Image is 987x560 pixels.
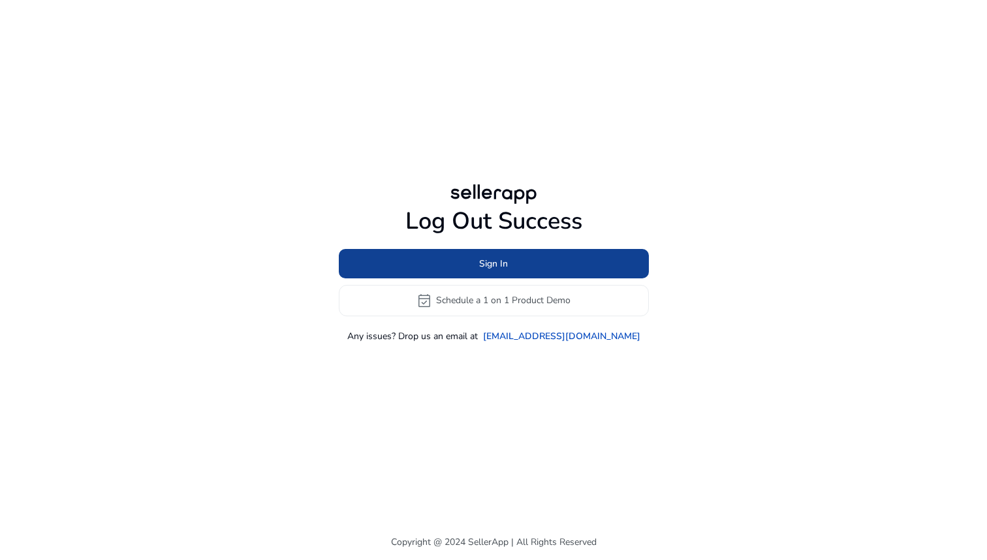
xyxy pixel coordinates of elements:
[339,207,649,235] h1: Log Out Success
[347,329,478,343] p: Any issues? Drop us an email at
[416,293,432,308] span: event_available
[339,249,649,278] button: Sign In
[479,257,508,271] span: Sign In
[339,285,649,316] button: event_availableSchedule a 1 on 1 Product Demo
[483,329,640,343] a: [EMAIL_ADDRESS][DOMAIN_NAME]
